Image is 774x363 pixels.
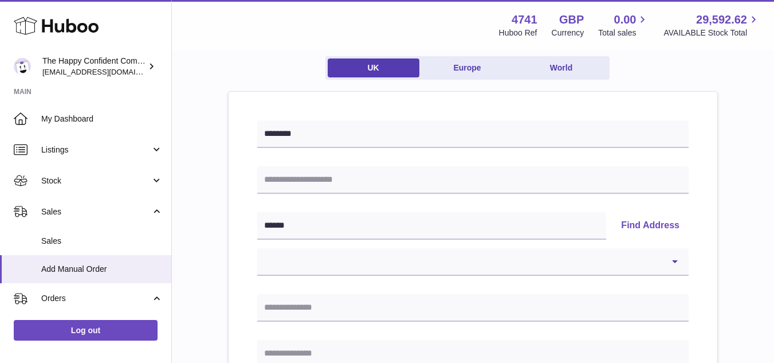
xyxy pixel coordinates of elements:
span: Total sales [598,28,649,38]
span: Orders [41,293,151,304]
img: contact@happyconfident.com [14,58,31,75]
span: Listings [41,145,151,155]
a: UK [328,58,419,77]
a: 29,592.62 AVAILABLE Stock Total [663,12,760,38]
span: Sales [41,206,151,217]
span: 0.00 [614,12,637,28]
span: 29,592.62 [696,12,747,28]
span: Stock [41,175,151,186]
span: AVAILABLE Stock Total [663,28,760,38]
strong: 4741 [512,12,537,28]
span: Add Manual Order [41,264,163,275]
a: Log out [14,320,158,341]
a: Europe [422,58,513,77]
strong: GBP [559,12,584,28]
span: My Dashboard [41,114,163,124]
div: Huboo Ref [499,28,537,38]
a: World [516,58,607,77]
span: Sales [41,236,163,247]
div: The Happy Confident Company [42,56,146,77]
a: 0.00 Total sales [598,12,649,38]
div: Currency [552,28,584,38]
span: [EMAIL_ADDRESS][DOMAIN_NAME] [42,67,168,76]
button: Find Address [612,212,689,240]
